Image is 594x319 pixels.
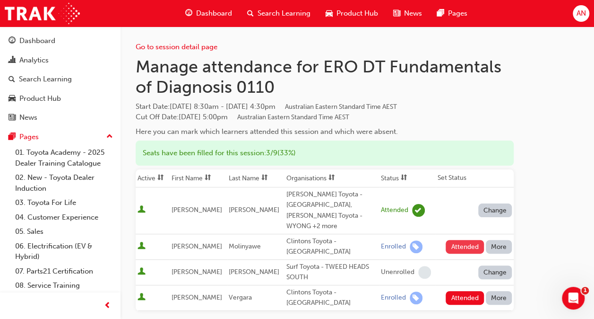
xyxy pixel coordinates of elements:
button: Attended [446,291,484,305]
span: Australian Eastern Standard Time AEST [285,103,397,111]
img: Trak [5,3,80,24]
span: User is active [138,205,146,215]
span: pages-icon [9,133,16,142]
a: Analytics [4,52,117,69]
a: 05. Sales [11,224,117,239]
span: guage-icon [185,8,192,19]
div: Analytics [19,55,49,66]
button: Pages [4,128,117,146]
span: Pages [448,8,467,19]
span: search-icon [247,8,254,19]
span: search-icon [9,75,15,84]
span: guage-icon [9,37,16,45]
th: Toggle SortBy [170,169,227,187]
a: Go to session detail page [136,43,217,51]
a: news-iconNews [386,4,430,23]
div: Clintons Toyota - [GEOGRAPHIC_DATA] [286,287,377,309]
span: AN [576,8,585,19]
span: [PERSON_NAME] [172,206,222,214]
span: User is active [138,242,146,251]
span: sorting-icon [401,174,407,182]
div: Product Hub [19,93,61,104]
span: Dashboard [196,8,232,19]
a: Product Hub [4,90,117,107]
th: Toggle SortBy [136,169,170,187]
a: search-iconSearch Learning [240,4,318,23]
a: 06. Electrification (EV & Hybrid) [11,239,117,264]
span: learningRecordVerb_ATTEND-icon [412,204,425,217]
span: pages-icon [437,8,444,19]
span: chart-icon [9,56,16,65]
span: news-icon [393,8,400,19]
span: Australian Eastern Standard Time AEST [237,113,349,121]
th: Set Status [436,169,514,187]
span: [PERSON_NAME] [229,206,279,214]
button: Change [478,266,512,279]
button: AN [573,5,589,22]
a: 03. Toyota For Life [11,195,117,210]
span: sorting-icon [328,174,335,182]
a: News [4,109,117,126]
span: User is active [138,293,146,302]
span: Molinyawe [229,242,261,250]
a: pages-iconPages [430,4,475,23]
button: More [486,291,512,305]
button: More [486,240,512,254]
div: Enrolled [381,293,406,302]
a: Dashboard [4,32,117,50]
th: Toggle SortBy [284,169,379,187]
span: [PERSON_NAME] [172,293,222,301]
div: Clintons Toyota - [GEOGRAPHIC_DATA] [286,236,377,257]
span: news-icon [9,114,16,122]
div: Pages [19,132,39,142]
span: Product Hub [336,8,378,19]
span: User is active [138,267,146,277]
h1: Manage attendance for ERO DT Fundamentals of Diagnosis 0110 [136,56,514,97]
div: Dashboard [19,35,55,46]
button: Change [478,204,512,217]
span: Search Learning [258,8,310,19]
a: Search Learning [4,71,117,88]
span: Vergara [229,293,252,301]
span: learningRecordVerb_ENROLL-icon [410,240,422,253]
th: Toggle SortBy [379,169,436,187]
span: sorting-icon [205,174,211,182]
span: learningRecordVerb_NONE-icon [418,266,431,279]
span: [PERSON_NAME] [229,268,279,276]
button: DashboardAnalyticsSearch LearningProduct HubNews [4,30,117,128]
div: [PERSON_NAME] Toyota - [GEOGRAPHIC_DATA], [PERSON_NAME] Toyota - WYONG +2 more [286,189,377,232]
span: car-icon [326,8,333,19]
div: Surf Toyota - TWEED HEADS SOUTH [286,262,377,283]
a: 02. New - Toyota Dealer Induction [11,170,117,195]
span: [PERSON_NAME] [172,268,222,276]
th: Toggle SortBy [227,169,284,187]
span: prev-icon [104,300,111,312]
a: car-iconProduct Hub [318,4,386,23]
div: Seats have been filled for this session : 3 / 9 ( 33% ) [136,141,514,166]
span: 1 [581,287,589,294]
span: News [404,8,422,19]
span: learningRecordVerb_ENROLL-icon [410,292,422,304]
div: Enrolled [381,242,406,251]
div: Unenrolled [381,268,414,277]
span: Cut Off Date : [DATE] 5:00pm [136,113,349,121]
a: 07. Parts21 Certification [11,264,117,279]
span: sorting-icon [157,174,164,182]
div: Attended [381,206,408,215]
iframe: Intercom live chat [562,287,585,310]
a: 04. Customer Experience [11,210,117,225]
span: sorting-icon [261,174,268,182]
span: [DATE] 8:30am - [DATE] 4:30pm [170,102,397,111]
a: 08. Service Training [11,278,117,293]
a: 01. Toyota Academy - 2025 Dealer Training Catalogue [11,145,117,170]
div: Here you can mark which learners attended this session and which were absent. [136,126,514,137]
span: [PERSON_NAME] [172,242,222,250]
a: guage-iconDashboard [178,4,240,23]
div: News [19,112,37,123]
span: up-icon [106,131,113,143]
span: Start Date : [136,101,514,112]
div: Search Learning [19,74,72,85]
span: car-icon [9,95,16,103]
